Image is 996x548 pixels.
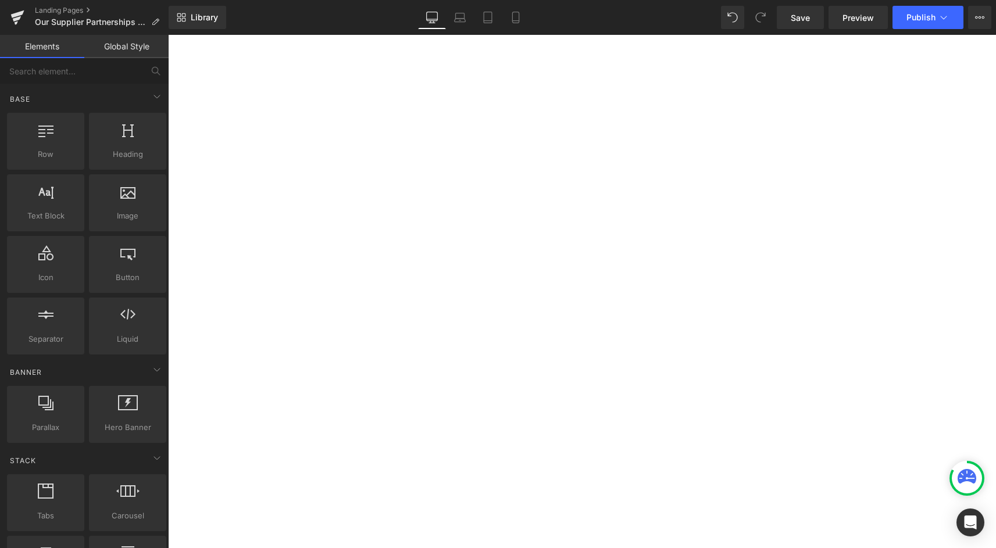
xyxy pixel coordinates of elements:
span: Button [92,271,163,284]
span: Heading [92,148,163,160]
span: Separator [10,333,81,345]
a: Global Style [84,35,169,58]
span: Publish [906,13,936,22]
a: Desktop [418,6,446,29]
span: Hero Banner [92,421,163,434]
a: Preview [829,6,888,29]
span: Stack [9,455,37,466]
button: Undo [721,6,744,29]
span: Banner [9,367,43,378]
span: Library [191,12,218,23]
button: More [968,6,991,29]
a: Mobile [502,6,530,29]
span: Carousel [92,510,163,522]
a: New Library [169,6,226,29]
button: Redo [749,6,772,29]
span: Row [10,148,81,160]
span: Base [9,94,31,105]
span: Image [92,210,163,222]
span: Text Block [10,210,81,222]
span: Tabs [10,510,81,522]
span: Preview [843,12,874,24]
span: Save [791,12,810,24]
span: Icon [10,271,81,284]
a: Landing Pages [35,6,169,15]
span: Our Supplier Partnerships (AW25) [35,17,147,27]
span: Parallax [10,421,81,434]
a: Tablet [474,6,502,29]
div: Open Intercom Messenger [956,508,984,536]
a: Laptop [446,6,474,29]
span: Liquid [92,333,163,345]
button: Publish [893,6,963,29]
